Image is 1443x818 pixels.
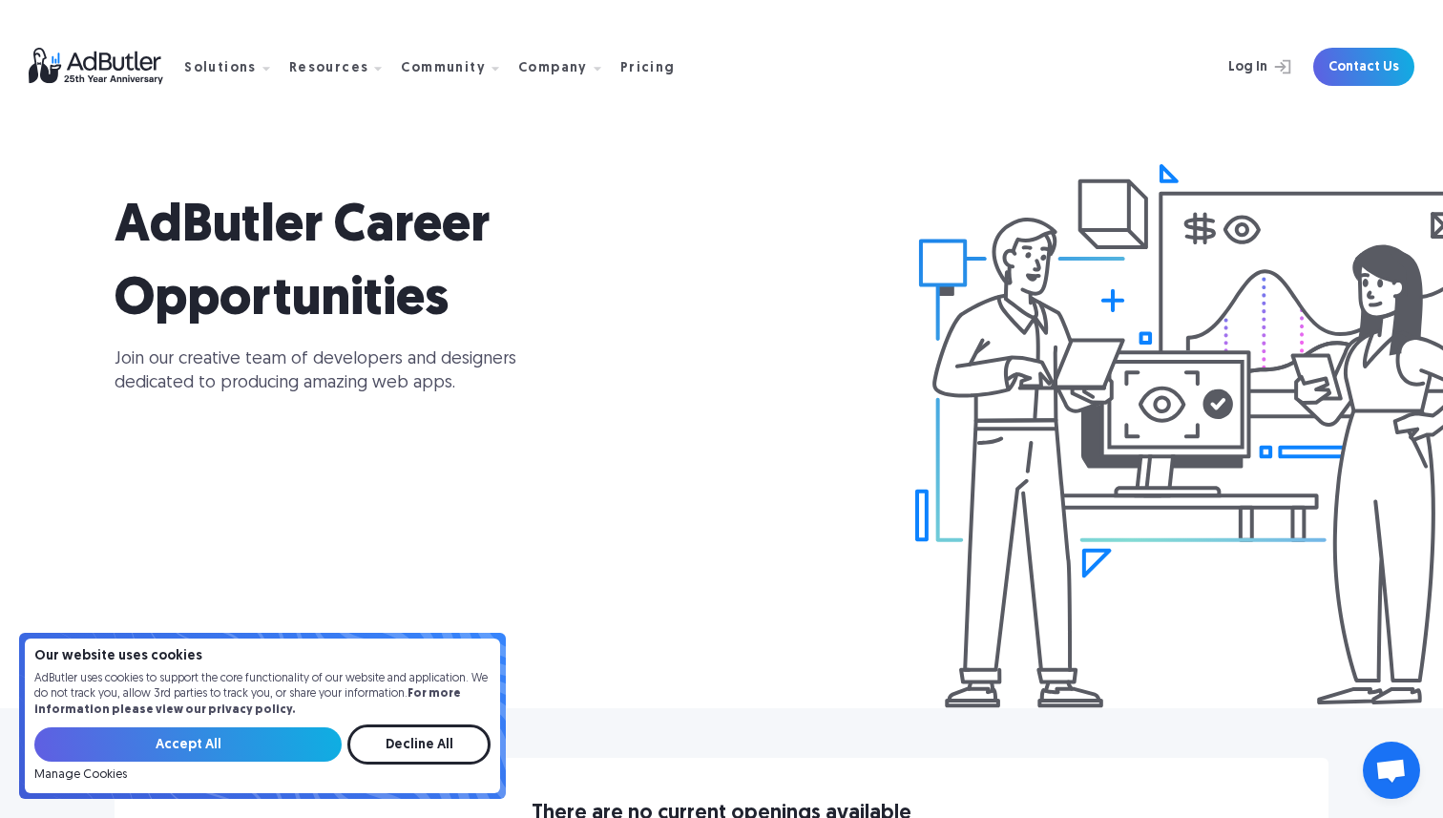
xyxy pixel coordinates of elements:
div: Resources [289,62,369,75]
p: Join our creative team of developers and designers dedicated to producing amazing web apps. [115,347,544,395]
h1: AdButler Career Opportunities [115,191,783,338]
input: Accept All [34,727,342,762]
h4: Our website uses cookies [34,650,491,663]
a: Pricing [620,58,691,75]
div: Solutions [184,62,257,75]
div: Company [518,62,588,75]
a: Manage Cookies [34,768,127,782]
input: Decline All [347,724,491,765]
div: Pricing [620,62,676,75]
div: Community [401,62,486,75]
p: AdButler uses cookies to support the core functionality of our website and application. We do not... [34,671,491,719]
a: Open chat [1363,742,1420,799]
a: Log In [1178,48,1302,86]
a: Contact Us [1313,48,1414,86]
